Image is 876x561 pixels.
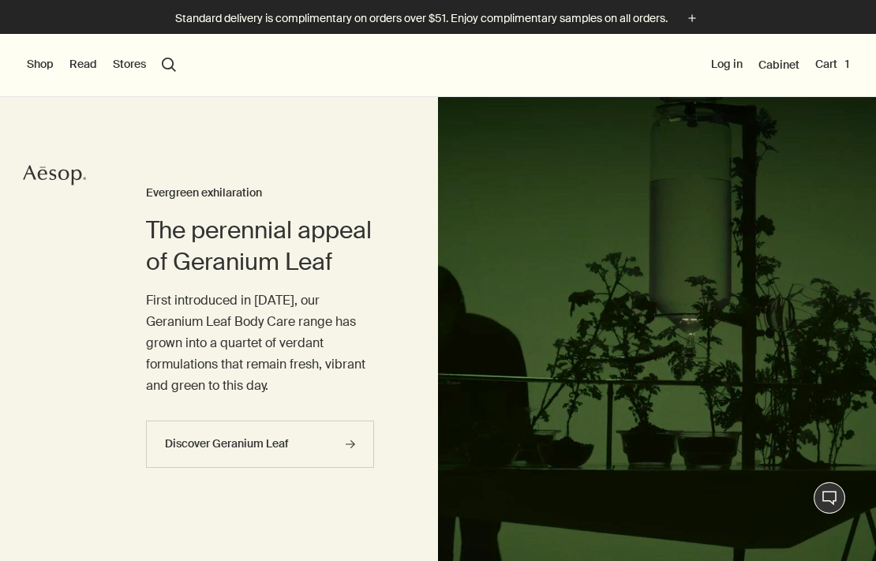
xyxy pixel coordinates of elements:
[146,290,375,397] p: First introduced in [DATE], our Geranium Leaf Body Care range has grown into a quartet of verdant...
[23,163,86,187] svg: Aesop
[175,9,701,28] button: Standard delivery is complimentary on orders over $51. Enjoy complimentary samples on all orders.
[113,57,146,73] button: Stores
[23,163,86,191] a: Aesop
[815,57,849,73] button: Cart1
[711,34,849,97] nav: supplementary
[814,482,845,514] button: Live Assistance
[146,184,375,203] h3: Evergreen exhilaration
[758,58,799,72] a: Cabinet
[175,10,668,27] p: Standard delivery is complimentary on orders over $51. Enjoy complimentary samples on all orders.
[69,57,97,73] button: Read
[146,215,375,278] h2: The perennial appeal of Geranium Leaf
[711,57,743,73] button: Log in
[162,58,176,72] button: Open search
[146,421,375,468] a: Discover Geranium Leaf
[27,34,176,97] nav: primary
[27,57,54,73] button: Shop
